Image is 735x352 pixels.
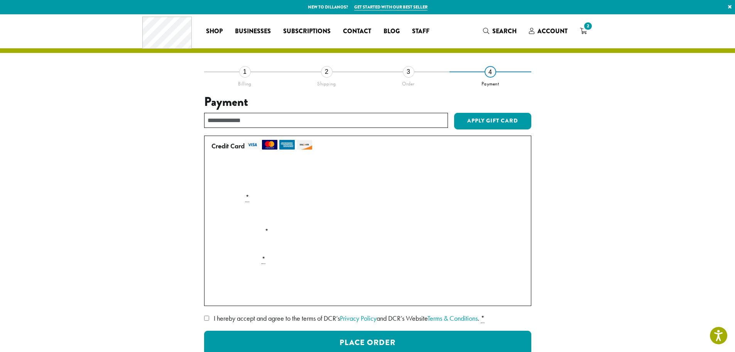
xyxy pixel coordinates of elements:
[262,255,265,264] abbr: required
[204,95,531,109] h3: Payment
[485,66,496,78] div: 4
[492,27,517,36] span: Search
[321,66,333,78] div: 2
[354,4,427,10] a: Get started with our best seller
[583,21,593,31] span: 2
[340,314,377,323] a: Privacy Policy
[384,27,400,36] span: Blog
[449,78,531,87] div: Payment
[481,314,485,323] abbr: required
[245,193,249,202] abbr: required
[204,78,286,87] div: Billing
[214,314,479,323] span: I hereby accept and agree to the terms of DCR’s and DCR’s Website .
[537,27,568,36] span: Account
[297,140,312,150] img: discover
[454,113,531,130] button: Apply Gift Card
[427,314,478,323] a: Terms & Conditions
[368,78,449,87] div: Order
[403,66,414,78] div: 3
[211,140,521,152] label: Credit Card
[245,140,260,150] img: visa
[406,25,436,37] a: Staff
[279,140,295,150] img: amex
[206,27,223,36] span: Shop
[262,140,277,150] img: mastercard
[200,25,229,37] a: Shop
[286,78,368,87] div: Shipping
[283,27,331,36] span: Subscriptions
[204,316,209,321] input: I hereby accept and agree to the terms of DCR’sPrivacy Policyand DCR’s WebsiteTerms & Conditions. *
[235,27,271,36] span: Businesses
[477,25,523,37] a: Search
[343,27,371,36] span: Contact
[239,66,251,78] div: 1
[412,27,429,36] span: Staff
